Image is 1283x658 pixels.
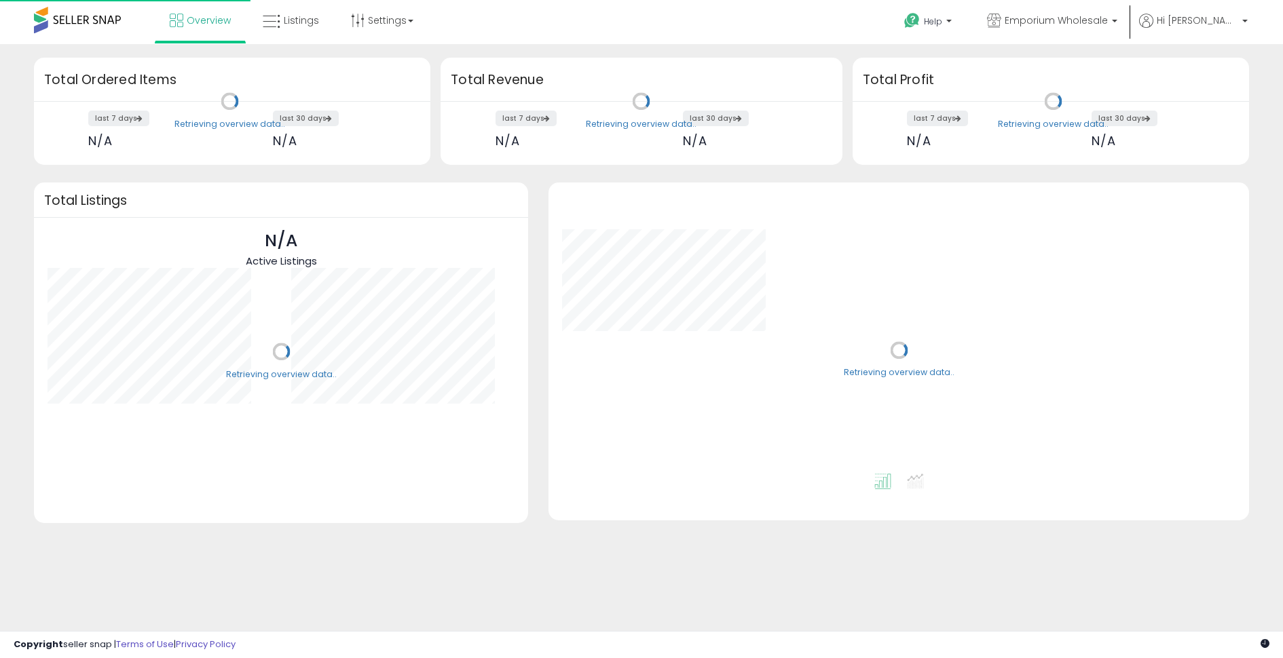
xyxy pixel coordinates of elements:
a: Hi [PERSON_NAME] [1139,14,1248,44]
div: Retrieving overview data.. [998,118,1109,130]
span: Listings [284,14,319,27]
span: Hi [PERSON_NAME] [1157,14,1238,27]
i: Get Help [904,12,921,29]
div: Retrieving overview data.. [174,118,285,130]
a: Help [893,2,965,44]
div: Retrieving overview data.. [226,368,337,381]
span: Help [924,16,942,27]
span: Overview [187,14,231,27]
div: Retrieving overview data.. [586,118,696,130]
span: Emporium Wholesale [1005,14,1108,27]
div: Retrieving overview data.. [844,367,954,379]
